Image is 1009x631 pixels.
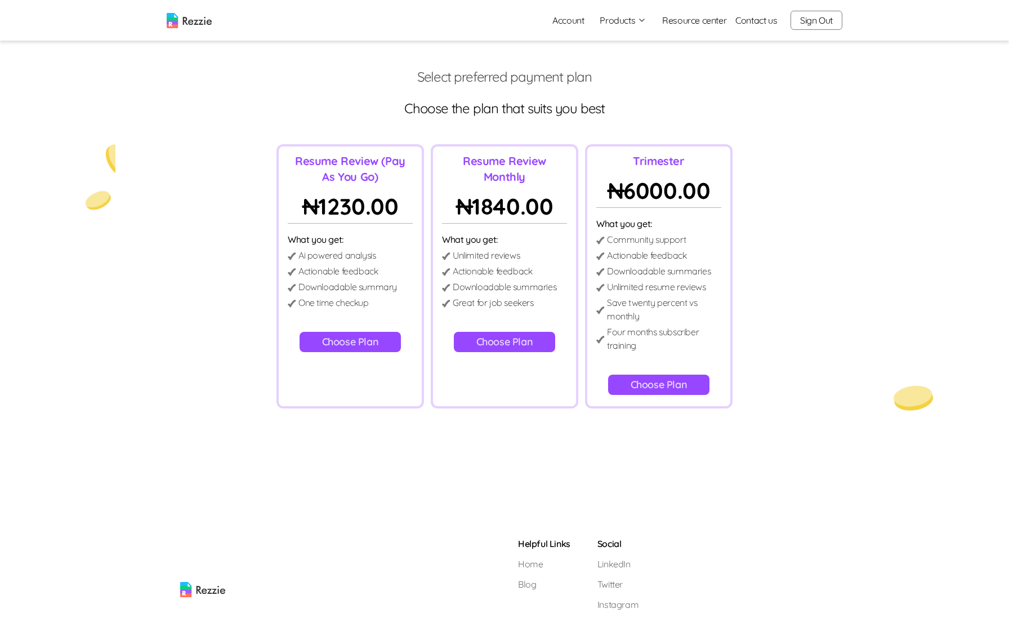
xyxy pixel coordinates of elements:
img: detail [288,300,296,307]
h5: Social [597,537,639,550]
a: LinkedIn [597,557,639,571]
p: Trimester [596,153,721,169]
p: ₦ 6000.00 [596,174,721,208]
p: Save twenty percent vs monthly [607,296,721,323]
a: Account [543,9,593,32]
button: Products [600,14,646,27]
a: Twitter [597,577,639,591]
a: Contact us [735,14,777,27]
a: Home [518,557,570,571]
p: Downloadable summaries [453,280,556,294]
a: Blog [518,577,570,591]
p: Actionable feedback [607,248,686,262]
p: Downloadable summary [298,280,397,294]
img: rezzie logo [180,537,225,597]
button: Choose Plan [454,332,556,352]
a: Resource center [662,14,726,27]
img: detail [596,237,605,244]
p: Community support [607,233,686,246]
p: Resume Review Monthly [442,153,567,185]
p: Actionable feedback [298,264,378,278]
p: Select preferred payment plan [9,68,1000,86]
h5: Helpful Links [518,537,570,550]
p: Ai powered analysis [298,248,376,262]
button: Choose Plan [608,375,710,395]
img: detail [288,268,296,275]
p: Resume Review (Pay As You Go) [288,153,413,185]
img: detail [288,284,296,291]
p: What you get: [442,233,567,246]
img: detail [442,284,450,291]
img: detail [288,252,296,260]
p: Choose the plan that suits you best [9,99,1000,117]
img: detail [596,268,605,275]
p: What you get: [288,233,413,246]
p: What you get: [596,217,721,230]
p: ₦ 1840.00 [442,189,567,224]
p: One time checkup [298,296,369,309]
img: detail [596,336,605,343]
p: Downloadable summaries [607,264,711,278]
p: Unlimited resume reviews [607,280,706,294]
img: detail [596,284,605,291]
img: detail [596,252,605,260]
button: Choose Plan [300,332,401,352]
button: Sign Out [791,11,842,30]
img: logo [167,13,212,28]
p: Great for job seekers [453,296,534,309]
a: Instagram [597,598,639,611]
img: detail [596,306,605,314]
p: ₦ 1230.00 [288,189,413,224]
p: Unlimited reviews [453,248,520,262]
p: Actionable feedback [453,264,532,278]
img: detail [442,300,450,307]
img: detail [442,252,450,260]
p: Four months subscriber training [607,325,721,352]
img: detail [442,268,450,275]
